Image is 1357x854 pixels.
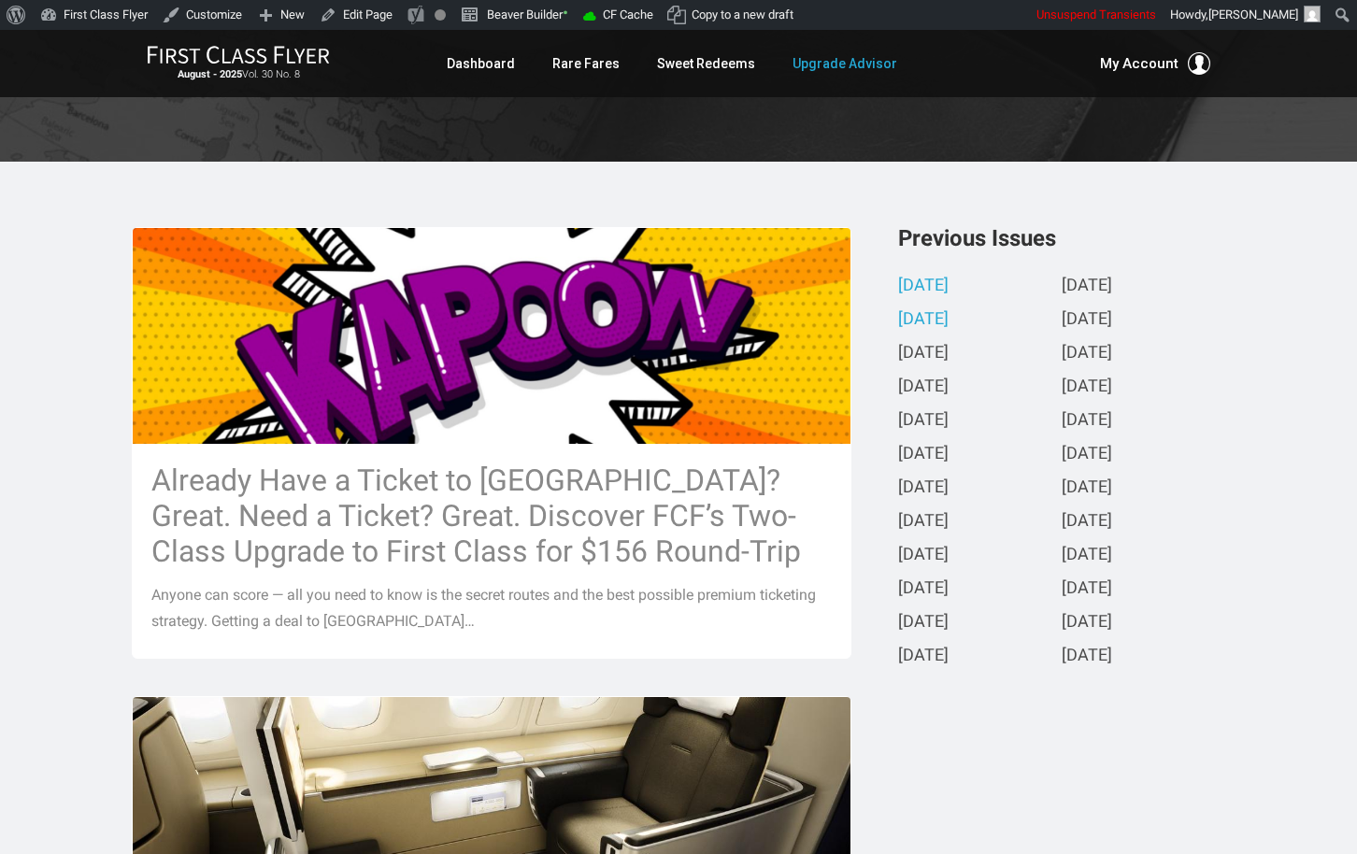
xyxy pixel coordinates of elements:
span: My Account [1100,52,1178,75]
a: [DATE] [898,512,949,532]
a: [DATE] [898,579,949,599]
a: [DATE] [898,377,949,397]
a: [DATE] [1062,344,1112,363]
a: [DATE] [1062,546,1112,565]
span: [PERSON_NAME] [1208,7,1298,21]
a: Upgrade Advisor [793,47,897,80]
a: [DATE] [1062,613,1112,633]
a: Dashboard [447,47,515,80]
a: [DATE] [1062,647,1112,666]
span: • [563,3,568,22]
a: First Class FlyerAugust - 2025Vol. 30 No. 8 [147,45,330,82]
h3: Previous Issues [898,227,1225,249]
a: [DATE] [898,613,949,633]
a: [DATE] [1062,478,1112,498]
a: Already Have a Ticket to [GEOGRAPHIC_DATA]? Great. Need a Ticket? Great. Discover FCF’s Two-Class... [132,227,851,658]
button: My Account [1100,52,1210,75]
a: [DATE] [1062,310,1112,330]
a: [DATE] [898,277,949,296]
strong: August - 2025 [178,68,242,80]
a: Sweet Redeems [657,47,755,80]
a: [DATE] [1062,277,1112,296]
a: [DATE] [1062,579,1112,599]
a: [DATE] [898,411,949,431]
p: Anyone can score — all you need to know is the secret routes and the best possible premium ticket... [151,582,832,634]
a: [DATE] [898,647,949,666]
img: First Class Flyer [147,45,330,64]
h3: Already Have a Ticket to [GEOGRAPHIC_DATA]? Great. Need a Ticket? Great. Discover FCF’s Two-Class... [151,463,832,569]
a: [DATE] [898,445,949,464]
a: [DATE] [898,344,949,363]
a: [DATE] [1062,377,1112,397]
a: [DATE] [898,546,949,565]
span: Unsuspend Transients [1036,7,1156,21]
a: [DATE] [1062,445,1112,464]
a: [DATE] [898,478,949,498]
a: [DATE] [1062,512,1112,532]
a: Rare Fares [552,47,620,80]
a: [DATE] [898,310,949,330]
small: Vol. 30 No. 8 [147,68,330,81]
a: [DATE] [1062,411,1112,431]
